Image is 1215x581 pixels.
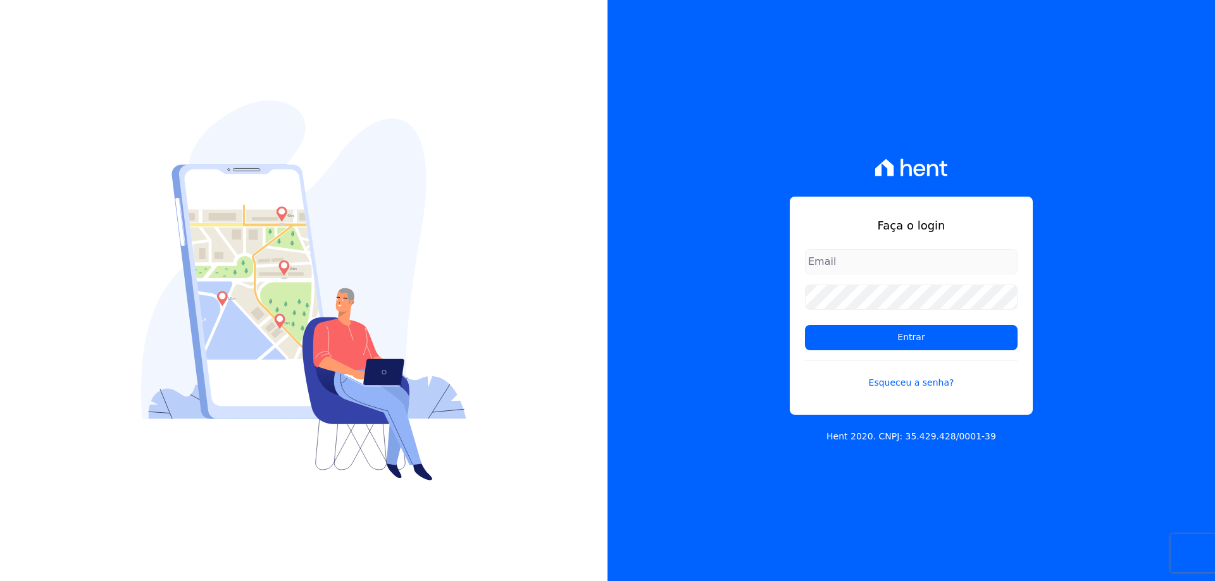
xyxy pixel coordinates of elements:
[826,430,996,443] p: Hent 2020. CNPJ: 35.429.428/0001-39
[805,360,1018,389] a: Esqueceu a senha?
[805,217,1018,234] h1: Faça o login
[805,249,1018,274] input: Email
[805,325,1018,350] input: Entrar
[141,101,466,480] img: Login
